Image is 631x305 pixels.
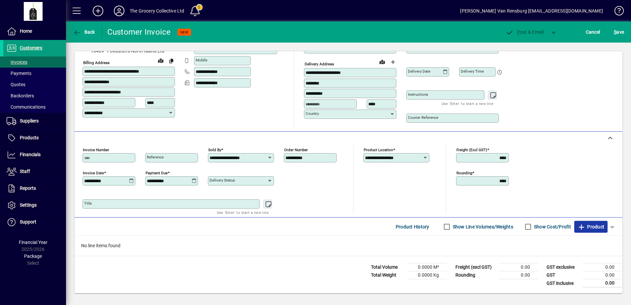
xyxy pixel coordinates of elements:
[543,271,583,279] td: GST
[3,79,66,90] a: Quotes
[584,26,602,38] button: Cancel
[73,29,95,35] span: Back
[610,1,623,23] a: Knowledge Base
[574,221,608,233] button: Product
[20,186,36,191] span: Reports
[407,263,447,271] td: 0.0000 M³
[442,100,493,107] mat-hint: Use 'Enter' to start a new line
[210,178,235,183] mat-label: Delivery status
[20,202,37,208] span: Settings
[396,221,429,232] span: Product History
[393,221,432,233] button: Product History
[460,6,603,16] div: [PERSON_NAME] Van Rensburg [EMAIL_ADDRESS][DOMAIN_NAME]
[456,171,472,175] mat-label: Rounding
[166,55,177,66] button: Copy to Delivery address
[517,29,520,35] span: P
[3,163,66,180] a: Staff
[20,45,42,51] span: Customers
[19,240,48,245] span: Financial Year
[7,59,27,65] span: Invoices
[20,118,39,123] span: Suppliers
[364,148,393,152] mat-label: Product location
[146,171,168,175] mat-label: Payment due
[7,82,25,87] span: Quotes
[87,5,109,17] button: Add
[24,254,42,259] span: Package
[586,27,600,37] span: Cancel
[583,263,622,271] td: 0.00
[408,92,428,97] mat-label: Instructions
[3,56,66,68] a: Invoices
[3,68,66,79] a: Payments
[498,271,538,279] td: 0.00
[456,148,487,152] mat-label: Freight (excl GST)
[3,147,66,163] a: Financials
[66,26,102,38] app-page-header-button: Back
[3,180,66,197] a: Reports
[368,271,407,279] td: Total Weight
[614,27,624,37] span: ave
[578,221,604,232] span: Product
[284,148,308,152] mat-label: Order number
[543,263,583,271] td: GST exclusive
[84,201,92,206] mat-label: Title
[506,29,544,35] span: ost & Email
[452,271,498,279] td: Rounding
[83,48,175,54] span: 10409 - Foodstuffs North Island Ltd
[3,90,66,101] a: Backorders
[533,223,571,230] label: Show Cost/Profit
[543,279,583,288] td: GST inclusive
[75,236,622,256] div: No line items found
[614,29,616,35] span: S
[217,209,269,216] mat-hint: Use 'Enter' to start a new line
[408,115,438,120] mat-label: Courier Reference
[3,23,66,40] a: Home
[612,26,626,38] button: Save
[196,58,207,62] mat-label: Mobile
[155,55,166,66] a: View on map
[83,148,109,152] mat-label: Invoice number
[452,263,498,271] td: Freight (excl GST)
[3,130,66,146] a: Products
[7,104,46,110] span: Communications
[109,5,130,17] button: Profile
[3,214,66,230] a: Support
[20,152,41,157] span: Financials
[3,197,66,214] a: Settings
[583,279,622,288] td: 0.00
[20,219,36,224] span: Support
[377,56,387,67] a: View on map
[7,93,34,98] span: Backorders
[208,148,221,152] mat-label: Sold by
[107,27,171,37] div: Customer Invoice
[498,263,538,271] td: 0.00
[408,69,430,74] mat-label: Delivery date
[3,113,66,129] a: Suppliers
[83,171,104,175] mat-label: Invoice date
[20,28,32,34] span: Home
[180,30,188,34] span: NEW
[451,223,513,230] label: Show Line Volumes/Weights
[20,169,30,174] span: Staff
[583,271,622,279] td: 0.00
[20,135,39,140] span: Products
[306,111,319,116] mat-label: Country
[71,26,97,38] button: Back
[130,6,184,16] div: The Grocery Collective Ltd
[502,26,547,38] button: Post & Email
[3,101,66,113] a: Communications
[407,271,447,279] td: 0.0000 Kg
[7,71,31,76] span: Payments
[368,263,407,271] td: Total Volume
[461,69,484,74] mat-label: Delivery time
[387,57,398,67] button: Choose address
[147,155,164,159] mat-label: Reference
